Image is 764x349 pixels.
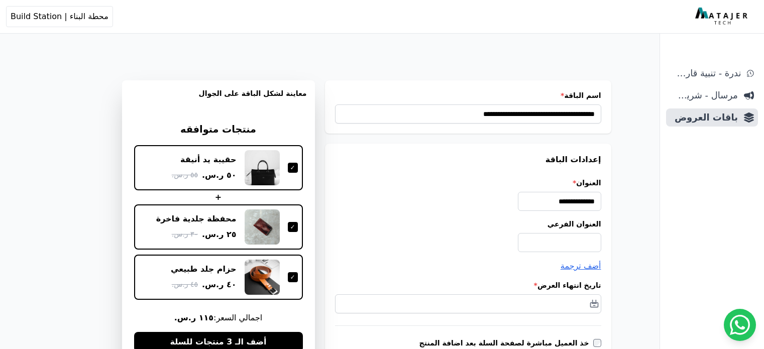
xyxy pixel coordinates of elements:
span: اجمالي السعر: [134,312,303,324]
h3: منتجات متوافقه [134,123,303,137]
label: العنوان [335,178,601,188]
span: ندرة - تنبية قارب علي النفاذ [670,66,741,80]
label: اسم الباقة [335,90,601,100]
img: محفظة جلدية فاخرة [245,209,280,245]
span: ٢٥ ر.س. [202,228,237,241]
button: محطة البناء | Build Station [6,6,113,27]
div: محفظة جلدية فاخرة [156,213,237,224]
label: خذ العميل مباشرة لصفحة السلة بعد اضافة المنتج [419,338,593,348]
span: ٤٥ ر.س. [172,279,198,290]
img: MatajerTech Logo [695,8,750,26]
img: حقيبة يد أنيقة [245,150,280,185]
b: ١١٥ ر.س. [174,313,213,322]
span: ٣٠ ر.س. [172,229,198,240]
span: أضف الـ 3 منتجات للسلة [170,336,266,348]
label: تاريخ انتهاء العرض [335,280,601,290]
h3: إعدادات الباقة [335,154,601,166]
h3: معاينة لشكل الباقة على الجوال [130,88,307,110]
span: ٥٠ ر.س. [202,169,237,181]
span: باقات العروض [670,110,738,125]
img: حزام جلد طبيعي [245,260,280,295]
div: + [134,191,303,203]
span: مرسال - شريط دعاية [670,88,738,102]
span: ٤٠ ر.س. [202,279,237,291]
span: محطة البناء | Build Station [11,11,108,23]
span: أضف ترجمة [561,261,601,271]
label: العنوان الفرعي [335,219,601,229]
span: ٥٥ ر.س. [172,170,198,180]
div: حزام جلد طبيعي [171,264,237,275]
button: أضف ترجمة [561,260,601,272]
div: حقيبة يد أنيقة [180,154,236,165]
